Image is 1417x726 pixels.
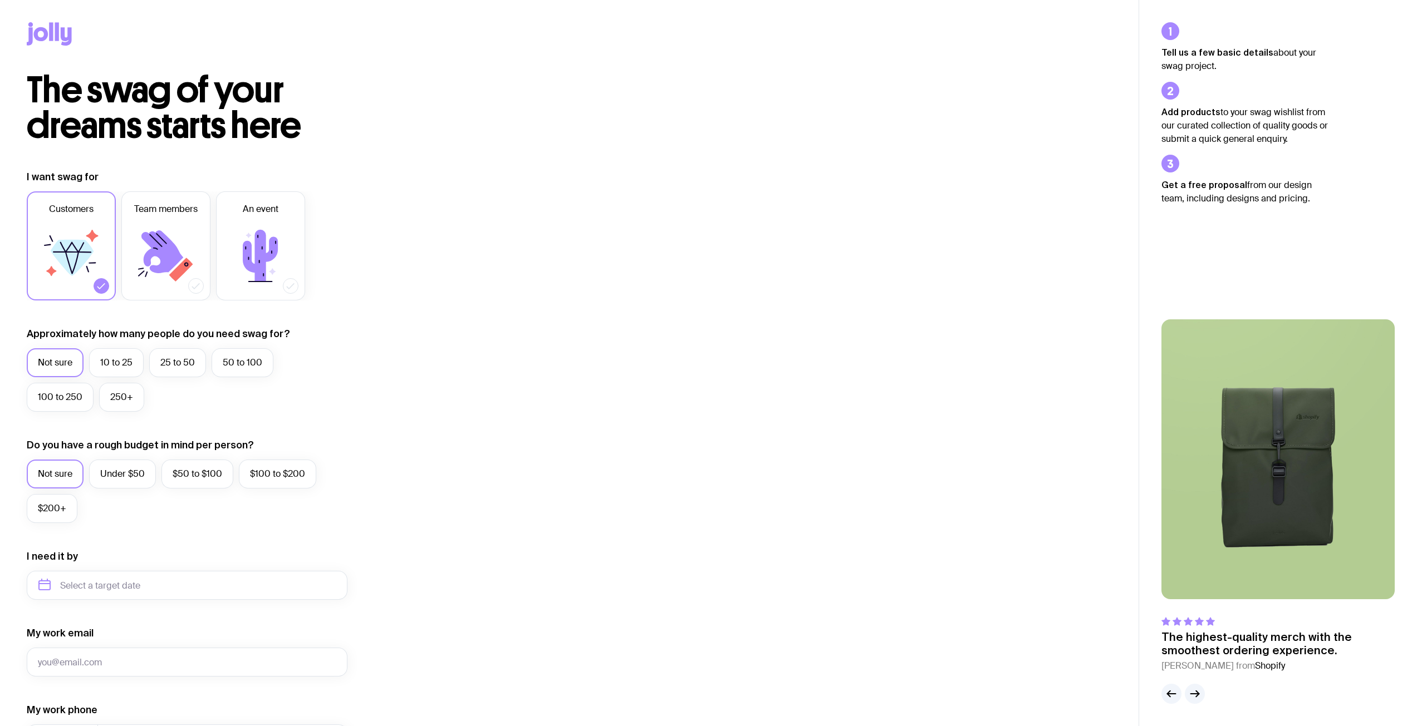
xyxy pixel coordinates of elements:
label: Do you have a rough budget in mind per person? [27,438,254,452]
label: My work email [27,626,94,640]
label: Not sure [27,460,84,488]
label: Under $50 [89,460,156,488]
p: The highest-quality merch with the smoothest ordering experience. [1161,630,1395,657]
label: 50 to 100 [212,348,273,377]
label: $100 to $200 [239,460,316,488]
label: 10 to 25 [89,348,144,377]
p: from our design team, including designs and pricing. [1161,178,1328,205]
span: The swag of your dreams starts here [27,68,301,147]
label: I need it by [27,550,78,563]
label: 250+ [99,383,144,412]
label: $50 to $100 [161,460,233,488]
input: Select a target date [27,571,347,600]
strong: Get a free proposal [1161,180,1247,190]
span: Shopify [1255,660,1285,671]
span: Customers [49,203,94,216]
label: Not sure [27,348,84,377]
input: you@email.com [27,648,347,676]
strong: Tell us a few basic details [1161,47,1273,57]
strong: Add products [1161,107,1220,117]
label: My work phone [27,703,97,717]
label: I want swag for [27,170,99,184]
p: to your swag wishlist from our curated collection of quality goods or submit a quick general enqu... [1161,105,1328,146]
span: Team members [134,203,198,216]
label: $200+ [27,494,77,523]
label: 25 to 50 [149,348,206,377]
label: 100 to 250 [27,383,94,412]
cite: [PERSON_NAME] from [1161,659,1395,673]
label: Approximately how many people do you need swag for? [27,327,290,340]
p: about your swag project. [1161,46,1328,73]
span: An event [243,203,278,216]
